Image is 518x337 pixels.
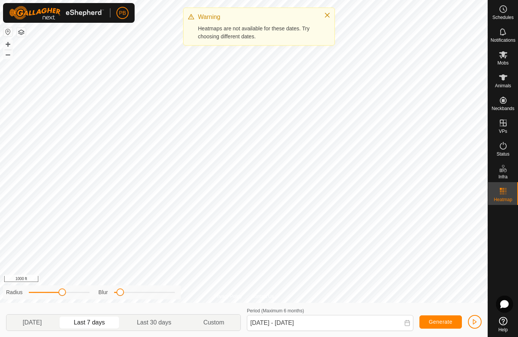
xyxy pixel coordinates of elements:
[74,318,105,327] span: Last 7 days
[214,293,242,300] a: Privacy Policy
[23,318,42,327] span: [DATE]
[137,318,171,327] span: Last 30 days
[3,27,13,36] button: Reset Map
[429,319,452,325] span: Generate
[498,328,508,332] span: Help
[3,40,13,49] button: +
[3,50,13,59] button: –
[498,61,509,65] span: Mobs
[491,106,514,111] span: Neckbands
[499,129,507,134] span: VPs
[495,83,511,88] span: Animals
[491,38,515,43] span: Notifications
[247,308,304,313] label: Period (Maximum 6 months)
[488,314,518,335] a: Help
[17,28,26,37] button: Map Layers
[496,152,509,156] span: Status
[251,293,274,300] a: Contact Us
[419,315,462,329] button: Generate
[119,9,126,17] span: PB
[198,25,316,41] div: Heatmaps are not available for these dates. Try choosing different dates.
[492,15,513,20] span: Schedules
[494,197,512,202] span: Heatmap
[6,288,23,296] label: Radius
[203,318,224,327] span: Custom
[322,10,333,20] button: Close
[99,288,108,296] label: Blur
[198,13,316,22] div: Warning
[498,175,507,179] span: Infra
[9,6,104,20] img: Gallagher Logo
